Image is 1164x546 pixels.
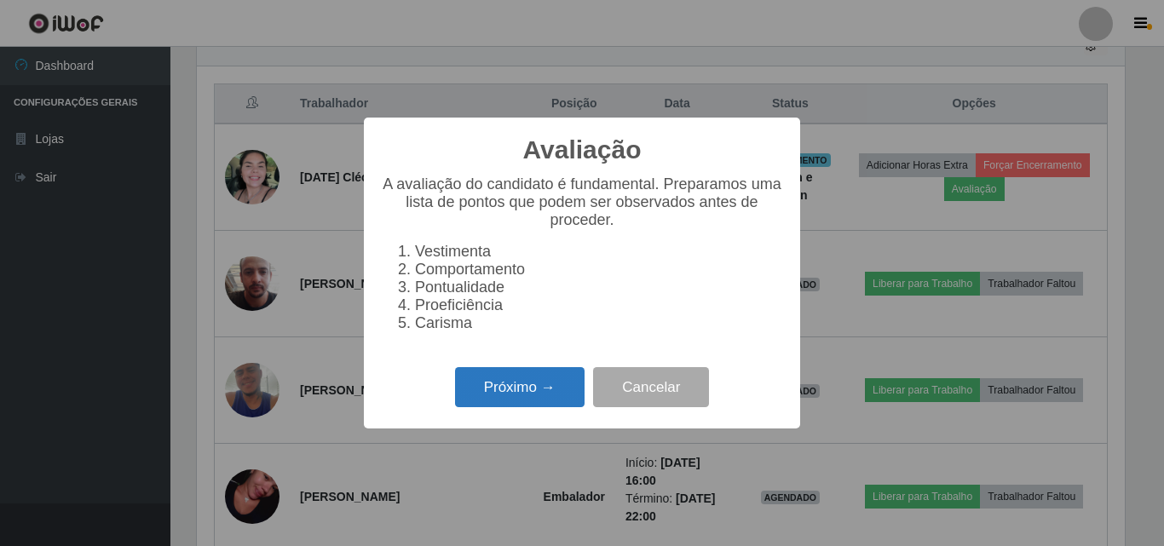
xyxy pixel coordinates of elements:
[415,261,783,279] li: Comportamento
[415,296,783,314] li: Proeficiência
[593,367,709,407] button: Cancelar
[415,243,783,261] li: Vestimenta
[523,135,642,165] h2: Avaliação
[415,314,783,332] li: Carisma
[381,175,783,229] p: A avaliação do candidato é fundamental. Preparamos uma lista de pontos que podem ser observados a...
[415,279,783,296] li: Pontualidade
[455,367,585,407] button: Próximo →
